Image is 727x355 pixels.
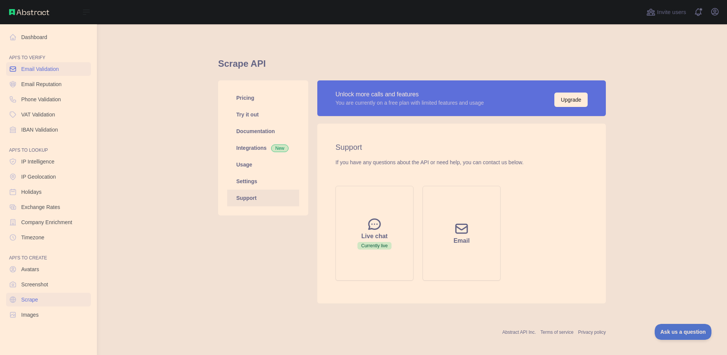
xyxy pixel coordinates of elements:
a: Images [6,308,91,322]
a: Company Enrichment [6,215,91,229]
img: Abstract API [9,9,49,15]
div: API'S TO VERIFY [6,46,91,61]
span: IP Intelligence [21,158,55,165]
a: Email Validation [6,62,91,76]
a: Screenshot [6,278,91,291]
a: Terms of service [540,330,573,335]
a: Try it out [227,106,299,123]
a: Email Reputation [6,77,91,91]
span: Invite users [657,8,686,17]
a: Avatars [6,262,91,276]
span: Company Enrichment [21,218,72,226]
span: IP Geolocation [21,173,56,181]
div: If you have any questions about the API or need help, you can contact us below. [335,159,588,166]
a: IP Geolocation [6,170,91,184]
a: Settings [227,173,299,190]
button: Invite users [645,6,688,18]
span: Currently live [357,242,392,250]
a: Abstract API Inc. [502,330,536,335]
a: Pricing [227,90,299,106]
span: Avatars [21,265,39,273]
a: Privacy policy [578,330,606,335]
span: Phone Validation [21,96,61,103]
span: Exchange Rates [21,203,60,211]
span: Images [21,311,39,319]
div: You are currently on a free plan with limited features and usage [335,99,484,107]
h1: Scrape API [218,58,606,76]
div: Email [432,236,491,245]
button: Email [423,186,501,281]
div: API'S TO CREATE [6,246,91,261]
a: VAT Validation [6,108,91,121]
span: Scrape [21,296,38,303]
a: Usage [227,156,299,173]
span: Timezone [21,234,44,241]
button: Live chatCurrently live [335,186,413,281]
h2: Support [335,142,588,152]
a: Phone Validation [6,93,91,106]
a: Timezone [6,231,91,244]
div: API'S TO LOOKUP [6,138,91,153]
button: Upgrade [554,93,588,107]
a: Exchange Rates [6,200,91,214]
div: Live chat [345,232,404,241]
span: VAT Validation [21,111,55,118]
span: Screenshot [21,281,48,288]
span: Email Reputation [21,80,62,88]
span: Holidays [21,188,42,196]
span: Email Validation [21,65,59,73]
a: Documentation [227,123,299,140]
div: Unlock more calls and features [335,90,484,99]
a: Dashboard [6,30,91,44]
a: Holidays [6,185,91,199]
a: Scrape [6,293,91,306]
span: New [271,145,289,152]
a: IP Intelligence [6,155,91,168]
a: Support [227,190,299,206]
span: IBAN Validation [21,126,58,134]
iframe: Toggle Customer Support [655,324,712,340]
a: Integrations New [227,140,299,156]
a: IBAN Validation [6,123,91,137]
